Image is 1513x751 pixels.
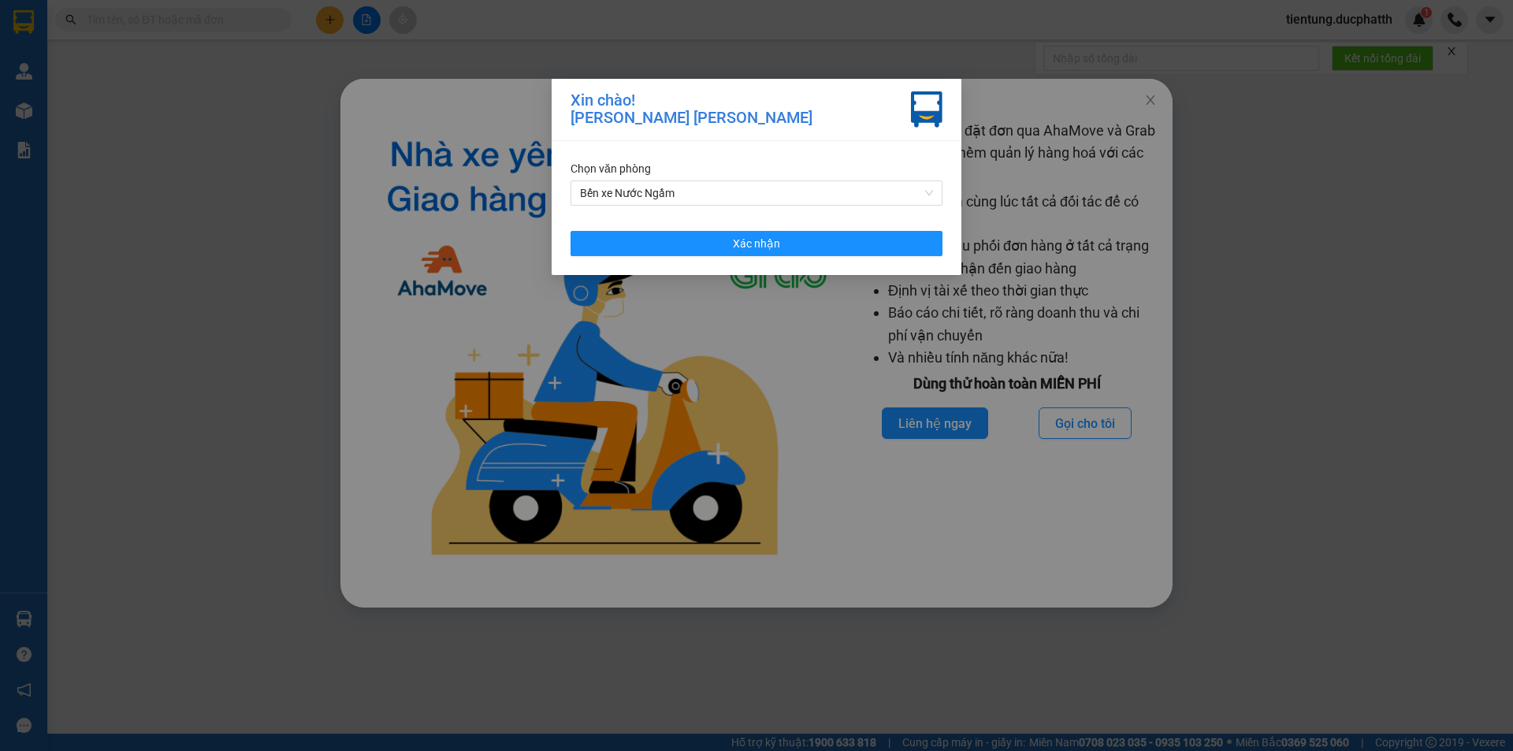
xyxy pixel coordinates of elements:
div: Chọn văn phòng [571,160,942,177]
span: Xác nhận [733,235,780,252]
span: Bến xe Nước Ngầm [580,181,933,205]
img: vxr-icon [911,91,942,128]
div: Xin chào! [PERSON_NAME] [PERSON_NAME] [571,91,812,128]
button: Xác nhận [571,231,942,256]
